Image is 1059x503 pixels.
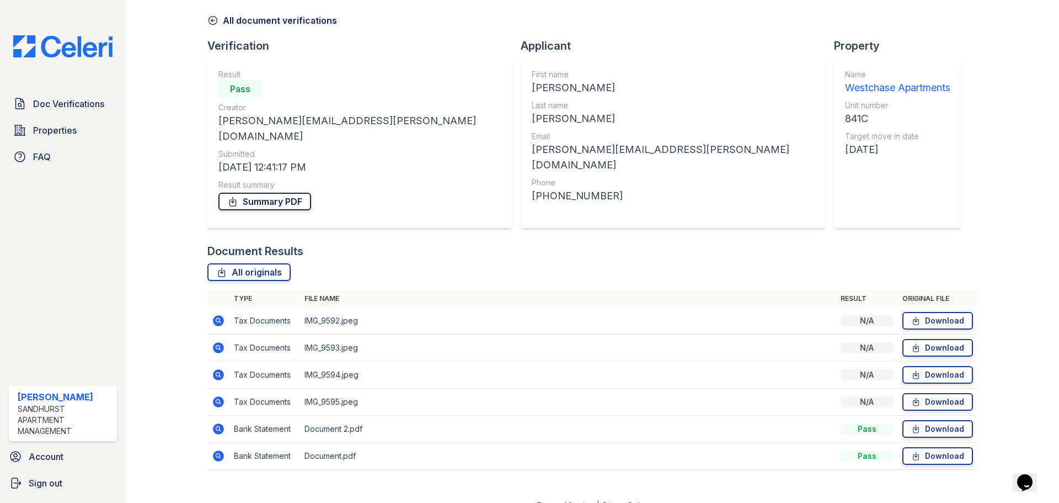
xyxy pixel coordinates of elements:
[218,80,263,98] div: Pass
[229,308,300,335] td: Tax Documents
[4,35,121,57] img: CE_Logo_Blue-a8612792a0a2168367f1c8372b55b34899dd931a85d93a1a3d3e32e68fde9ad4.png
[841,369,894,380] div: N/A
[218,113,501,144] div: [PERSON_NAME][EMAIL_ADDRESS][PERSON_NAME][DOMAIN_NAME]
[218,160,501,175] div: [DATE] 12:41:17 PM
[532,111,814,126] div: [PERSON_NAME]
[841,315,894,326] div: N/A
[218,149,501,160] div: Submitted
[300,362,836,389] td: IMG_9594.jpeg
[845,100,950,111] div: Unit number
[841,423,894,435] div: Pass
[300,290,836,308] th: File name
[845,69,950,80] div: Name
[834,38,970,54] div: Property
[902,447,973,465] a: Download
[902,312,973,330] a: Download
[532,142,814,173] div: [PERSON_NAME][EMAIL_ADDRESS][PERSON_NAME][DOMAIN_NAME]
[532,177,814,188] div: Phone
[33,150,51,163] span: FAQ
[532,69,814,80] div: First name
[29,476,62,490] span: Sign out
[207,14,337,27] a: All document verifications
[4,446,121,468] a: Account
[300,308,836,335] td: IMG_9592.jpeg
[532,188,814,204] div: [PHONE_NUMBER]
[532,80,814,96] div: [PERSON_NAME]
[207,38,521,54] div: Verification
[229,389,300,416] td: Tax Documents
[207,243,303,259] div: Document Results
[33,97,104,110] span: Doc Verifications
[845,111,950,126] div: 841C
[33,124,77,137] span: Properties
[845,131,950,142] div: Target move in date
[9,93,117,115] a: Doc Verifications
[841,342,894,353] div: N/A
[300,416,836,443] td: Document 2.pdf
[218,102,501,113] div: Creator
[845,69,950,96] a: Name Westchase Apartments
[841,396,894,407] div: N/A
[902,393,973,411] a: Download
[845,142,950,157] div: [DATE]
[218,69,501,80] div: Result
[898,290,977,308] th: Original file
[9,146,117,168] a: FAQ
[300,389,836,416] td: IMG_9595.jpeg
[841,451,894,462] div: Pass
[902,420,973,438] a: Download
[207,263,291,281] a: All originals
[18,390,113,404] div: [PERSON_NAME]
[229,416,300,443] td: Bank Statement
[9,119,117,141] a: Properties
[902,339,973,357] a: Download
[902,366,973,384] a: Download
[29,450,63,463] span: Account
[229,335,300,362] td: Tax Documents
[1013,459,1048,492] iframe: chat widget
[532,100,814,111] div: Last name
[218,179,501,190] div: Result summary
[300,443,836,470] td: Document.pdf
[521,38,834,54] div: Applicant
[229,290,300,308] th: Type
[229,443,300,470] td: Bank Statement
[300,335,836,362] td: IMG_9593.jpeg
[4,472,121,494] a: Sign out
[229,362,300,389] td: Tax Documents
[845,80,950,96] div: Westchase Apartments
[218,193,311,210] a: Summary PDF
[18,404,113,437] div: Sandhurst Apartment Management
[532,131,814,142] div: Email
[836,290,898,308] th: Result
